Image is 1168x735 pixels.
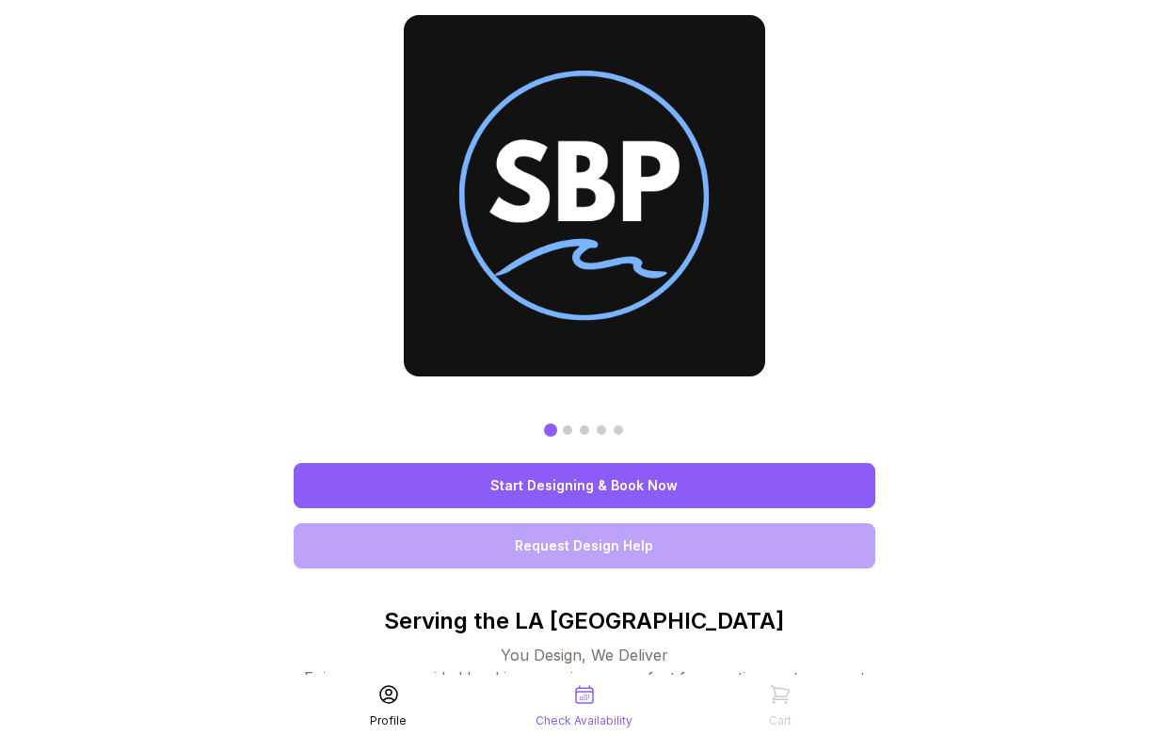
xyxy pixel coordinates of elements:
div: Profile [370,713,407,728]
a: Start Designing & Book Now [294,463,875,508]
a: Request Design Help [294,523,875,568]
div: Check Availability [536,713,632,728]
div: Cart [769,713,792,728]
p: Serving the LA [GEOGRAPHIC_DATA] [294,606,875,636]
